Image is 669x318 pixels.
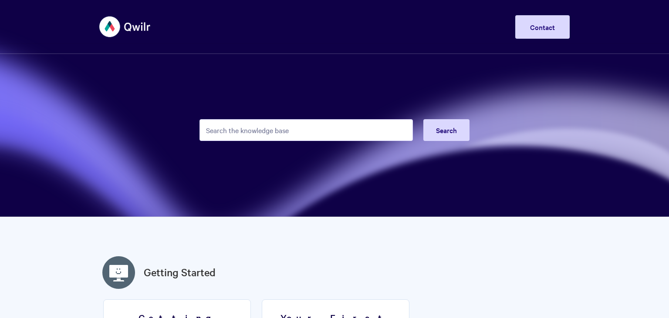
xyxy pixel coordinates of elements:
[423,119,470,141] button: Search
[144,264,216,280] a: Getting Started
[199,119,413,141] input: Search the knowledge base
[436,125,457,135] span: Search
[515,15,570,39] a: Contact
[99,10,151,43] img: Qwilr Help Center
